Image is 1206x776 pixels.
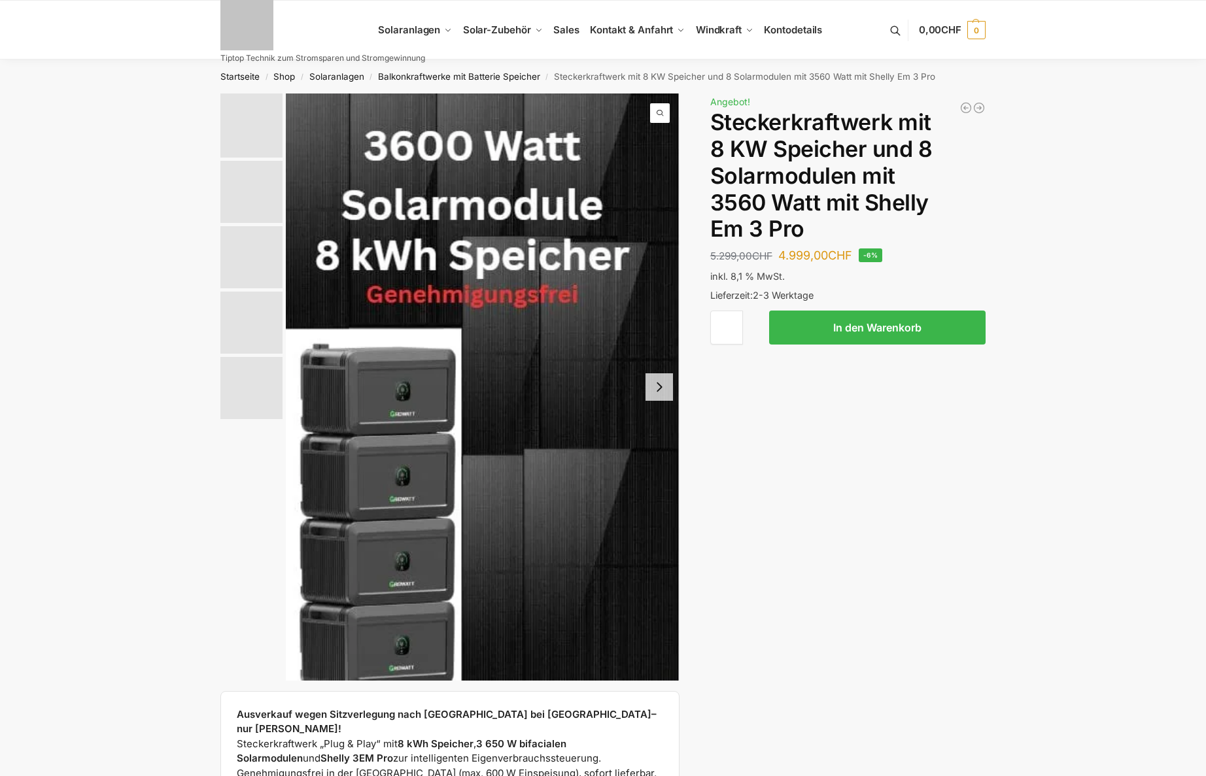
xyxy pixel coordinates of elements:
[548,1,585,59] a: Sales
[198,59,1009,93] nav: Breadcrumb
[364,72,378,82] span: /
[941,24,961,36] span: CHF
[859,248,882,262] span: -6%
[959,101,973,114] a: 900/600 mit 2,2 kWh Marstek Speicher
[919,24,961,36] span: 0,00
[753,290,814,301] span: 2-3 Werktage
[286,93,680,681] a: 8kw 3600 watt Collage8kw 3600 watt Collage
[220,292,283,354] img: growatt-noah2000-lifepo4-batteriemodul-2048wh-speicher-fuer-balkonkraftwerk
[710,271,785,282] span: inkl. 8,1 % MwSt.
[778,248,852,262] bdi: 4.999,00
[710,290,814,301] span: Lieferzeit:
[764,24,822,36] span: Kontodetails
[710,311,743,345] input: Produktmenge
[220,357,283,419] img: Noah_Growatt_2000
[691,1,759,59] a: Windkraft
[295,72,309,82] span: /
[646,373,673,401] button: Next slide
[378,71,540,82] a: Balkonkraftwerke mit Batterie Speicher
[828,248,852,262] span: CHF
[759,1,827,59] a: Kontodetails
[585,1,691,59] a: Kontakt & Anfahrt
[220,54,425,62] p: Tiptop Technik zum Stromsparen und Stromgewinnung
[919,10,986,50] a: 0,00CHF 0
[286,93,680,681] img: 8kw-3600-watt-Collage.jpg
[220,161,283,223] img: solakon-balkonkraftwerk-890-800w-2-x-445wp-module-growatt-neo-800m-x-growatt-noah-2000-schuko-kab...
[752,250,772,262] span: CHF
[710,96,750,107] span: Angebot!
[553,24,579,36] span: Sales
[458,1,548,59] a: Solar-Zubehör
[540,72,554,82] span: /
[769,311,986,345] button: In den Warenkorb
[220,226,283,288] img: Growatt-NOAH-2000-flexible-erweiterung
[710,109,986,243] h1: Steckerkraftwerk mit 8 KW Speicher und 8 Solarmodulen mit 3560 Watt mit Shelly Em 3 Pro
[463,24,531,36] span: Solar-Zubehör
[309,71,364,82] a: Solaranlagen
[220,93,283,158] img: 8kw-3600-watt-Collage.jpg
[696,24,742,36] span: Windkraft
[590,24,673,36] span: Kontakt & Anfahrt
[398,737,474,750] strong: 8 kWh Speicher
[273,71,295,82] a: Shop
[237,708,657,735] strong: Ausverkauf wegen Sitzverlegung nach [GEOGRAPHIC_DATA] bei [GEOGRAPHIC_DATA]– nur [PERSON_NAME]!
[967,21,986,39] span: 0
[220,71,260,82] a: Startseite
[320,752,393,764] strong: Shelly 3EM Pro
[260,72,273,82] span: /
[710,250,772,262] bdi: 5.299,00
[973,101,986,114] a: Steckerkraftwerk mit 8 KW Speicher und 8 Solarmodulen mit 3600 Watt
